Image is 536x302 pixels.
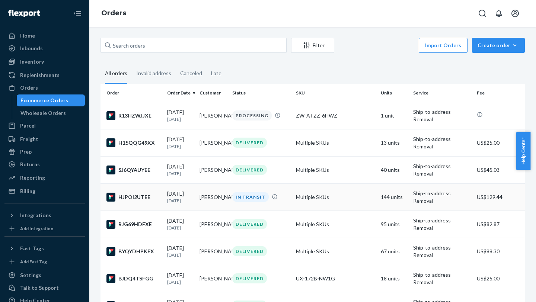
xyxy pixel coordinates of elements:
[410,102,474,129] td: Ship-to-address Removal
[475,6,490,21] button: Open Search Box
[508,6,523,21] button: Open account menu
[100,84,164,102] th: Order
[232,219,267,229] div: DELIVERED
[4,269,85,281] a: Settings
[167,252,194,258] p: [DATE]
[180,64,202,83] div: Canceled
[197,156,229,183] td: [PERSON_NAME]
[378,102,410,129] td: 1 unit
[197,102,229,129] td: [PERSON_NAME]
[4,242,85,254] button: Fast Tags
[378,129,410,156] td: 13 units
[293,84,378,102] th: SKU
[106,274,161,283] div: BJDQ4TSFGG
[516,132,530,170] button: Help Center
[4,146,85,158] a: Prep
[211,64,221,83] div: Late
[167,217,194,231] div: [DATE]
[296,275,375,282] div: UX-172B-NW1G
[232,138,267,148] div: DELIVERED
[410,238,474,265] td: Ship-to-address Removal
[167,244,194,258] div: [DATE]
[167,109,194,122] div: [DATE]
[293,129,378,156] td: Multiple SKUs
[410,84,474,102] th: Service
[291,38,334,53] button: Filter
[106,247,161,256] div: BYQYDHPKEX
[197,265,229,292] td: [PERSON_NAME]
[410,265,474,292] td: Ship-to-address Removal
[20,258,47,265] div: Add Fast Tag
[197,238,229,265] td: [PERSON_NAME]
[20,122,36,129] div: Parcel
[20,245,44,252] div: Fast Tags
[106,138,161,147] div: H15QQG49XX
[4,185,85,197] a: Billing
[4,42,85,54] a: Inbounds
[474,129,525,156] td: US$25.00
[167,143,194,150] p: [DATE]
[106,111,161,120] div: R13HZWJJXE
[232,246,267,256] div: DELIVERED
[491,6,506,21] button: Open notifications
[20,148,32,155] div: Prep
[4,257,85,266] a: Add Fast Tag
[410,156,474,183] td: Ship-to-address Removal
[378,84,410,102] th: Units
[232,110,272,121] div: PROCESSING
[4,172,85,184] a: Reporting
[293,156,378,183] td: Multiple SKUs
[197,211,229,238] td: [PERSON_NAME]
[20,272,41,279] div: Settings
[293,211,378,238] td: Multiple SKUs
[293,183,378,211] td: Multiple SKUs
[20,97,68,104] div: Ecommerce Orders
[291,42,334,49] div: Filter
[20,71,60,79] div: Replenishments
[232,165,267,175] div: DELIVERED
[472,38,525,53] button: Create order
[136,64,171,83] div: Invalid address
[167,190,194,204] div: [DATE]
[20,32,35,39] div: Home
[101,9,126,17] a: Orders
[229,84,293,102] th: Status
[20,161,40,168] div: Returns
[106,166,161,174] div: SJ6QYAUYEE
[378,265,410,292] td: 18 units
[410,129,474,156] td: Ship-to-address Removal
[20,284,59,292] div: Talk to Support
[4,82,85,94] a: Orders
[17,107,85,119] a: Wholesale Orders
[410,211,474,238] td: Ship-to-address Removal
[474,265,525,292] td: US$25.00
[167,225,194,231] p: [DATE]
[378,211,410,238] td: 95 units
[167,116,194,122] p: [DATE]
[167,272,194,285] div: [DATE]
[474,211,525,238] td: US$82.87
[378,238,410,265] td: 67 units
[164,84,197,102] th: Order Date
[4,30,85,42] a: Home
[474,183,525,211] td: US$129.44
[4,158,85,170] a: Returns
[378,156,410,183] td: 40 units
[4,224,85,233] a: Add Integration
[167,279,194,285] p: [DATE]
[70,6,85,21] button: Close Navigation
[4,133,85,145] a: Freight
[232,192,269,202] div: IN TRANSIT
[4,56,85,68] a: Inventory
[20,135,38,143] div: Freight
[8,10,40,17] img: Flexport logo
[200,90,226,96] div: Customer
[378,183,410,211] td: 144 units
[167,136,194,150] div: [DATE]
[105,64,127,84] div: All orders
[106,220,161,229] div: RJG69HDFXE
[296,112,375,119] div: ZW-ATZZ-6HWZ
[167,163,194,177] div: [DATE]
[4,282,85,294] a: Talk to Support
